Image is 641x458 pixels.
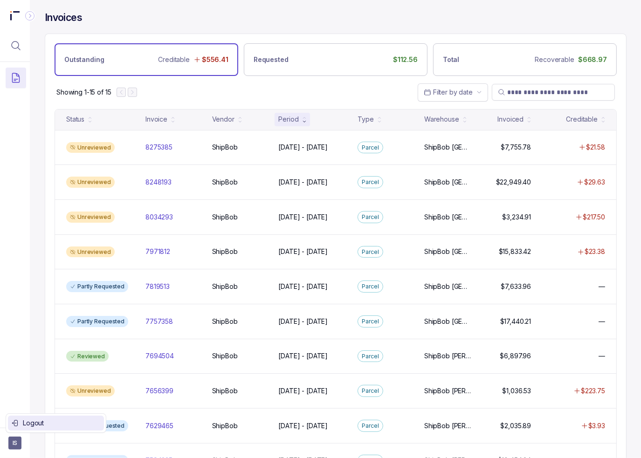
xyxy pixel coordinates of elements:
div: Unreviewed [66,246,115,258]
p: $7,633.96 [501,282,531,291]
p: ShipBob [PERSON_NAME][GEOGRAPHIC_DATA], ShipBob [GEOGRAPHIC_DATA][PERSON_NAME] [424,351,472,361]
div: Invoiced [497,115,524,124]
div: Unreviewed [66,385,115,396]
p: — [599,351,605,361]
p: Parcel [362,421,379,431]
p: Parcel [362,386,379,396]
p: Parcel [362,317,379,326]
p: Parcel [362,178,379,187]
p: [DATE] - [DATE] [278,386,328,396]
p: $3,234.91 [503,212,531,222]
p: ShipBob [212,247,238,256]
p: 7694504 [145,351,174,361]
p: ShipBob [212,212,238,222]
p: [DATE] - [DATE] [278,247,328,256]
p: ShipBob [GEOGRAPHIC_DATA][PERSON_NAME] [424,317,472,326]
div: Collapse Icon [24,10,35,21]
div: Type [358,115,373,124]
p: $23.38 [585,247,605,256]
p: ShipBob [GEOGRAPHIC_DATA][PERSON_NAME] [424,178,472,187]
p: Parcel [362,247,379,257]
div: Reviewed [66,351,109,362]
p: ShipBob [212,282,238,291]
div: Period [278,115,298,124]
p: ShipBob [212,351,238,361]
p: 7757358 [145,317,173,326]
p: [DATE] - [DATE] [278,282,328,291]
p: Creditable [158,55,190,64]
p: $17,440.21 [500,317,531,326]
div: Warehouse [424,115,459,124]
p: [DATE] - [DATE] [278,143,328,152]
div: Unreviewed [66,142,115,153]
p: $217.50 [583,212,605,222]
p: $112.56 [393,55,418,64]
p: ShipBob [GEOGRAPHIC_DATA][PERSON_NAME] [424,282,472,291]
p: ShipBob [212,178,238,187]
p: Recoverable [535,55,574,64]
p: [DATE] - [DATE] [278,212,328,222]
p: $556.41 [202,55,228,64]
p: $223.75 [581,386,605,396]
p: ShipBob [GEOGRAPHIC_DATA][PERSON_NAME] [424,247,472,256]
div: Partly Requested [66,316,128,327]
p: ShipBob [PERSON_NAME][GEOGRAPHIC_DATA], ShipBob [GEOGRAPHIC_DATA][PERSON_NAME] [424,421,472,431]
p: Logout [23,418,100,428]
div: Vendor [212,115,234,124]
p: 8248193 [145,178,172,187]
button: User initials [8,437,21,450]
div: Unreviewed [66,177,115,188]
p: ShipBob [212,317,238,326]
p: ShipBob [GEOGRAPHIC_DATA][PERSON_NAME] [424,143,472,152]
div: Partly Requested [66,281,128,292]
p: 7971812 [145,247,170,256]
button: Menu Icon Button DocumentTextIcon [6,68,26,88]
p: ShipBob [PERSON_NAME][GEOGRAPHIC_DATA], ShipBob [GEOGRAPHIC_DATA][PERSON_NAME] [424,386,472,396]
p: Total [443,55,459,64]
p: — [599,317,605,326]
p: $668.97 [578,55,607,64]
button: Menu Icon Button MagnifyingGlassIcon [6,35,26,56]
p: [DATE] - [DATE] [278,421,328,431]
p: $15,833.42 [499,247,531,256]
p: ShipBob [212,421,238,431]
p: 7656399 [145,386,173,396]
p: — [599,282,605,291]
p: $3.93 [588,421,605,431]
p: Requested [254,55,289,64]
p: $29.63 [584,178,605,187]
p: 7629465 [145,421,173,431]
span: Filter by date [433,88,473,96]
h4: Invoices [45,11,82,24]
div: Status [66,115,84,124]
p: Showing 1-15 of 15 [56,88,111,97]
p: [DATE] - [DATE] [278,317,328,326]
p: ShipBob [212,386,238,396]
p: [DATE] - [DATE] [278,351,328,361]
search: Date Range Picker [424,88,473,97]
p: 8275385 [145,143,172,152]
p: ShipBob [212,143,238,152]
p: $22,949.40 [496,178,531,187]
p: $1,036.53 [503,386,531,396]
div: Unreviewed [66,212,115,223]
p: Parcel [362,352,379,361]
p: 8034293 [145,212,173,222]
p: $21.58 [586,143,605,152]
p: $2,035.89 [501,421,531,431]
p: 7819513 [145,282,170,291]
p: $7,755.78 [501,143,531,152]
p: Parcel [362,282,379,291]
div: Remaining page entries [56,88,111,97]
div: Invoice [145,115,167,124]
p: Parcel [362,212,379,222]
p: Parcel [362,143,379,152]
p: Outstanding [64,55,104,64]
p: $6,897.96 [500,351,531,361]
button: Date Range Picker [418,83,488,101]
p: ShipBob [GEOGRAPHIC_DATA][PERSON_NAME] [424,212,472,222]
div: Creditable [566,115,598,124]
p: [DATE] - [DATE] [278,178,328,187]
